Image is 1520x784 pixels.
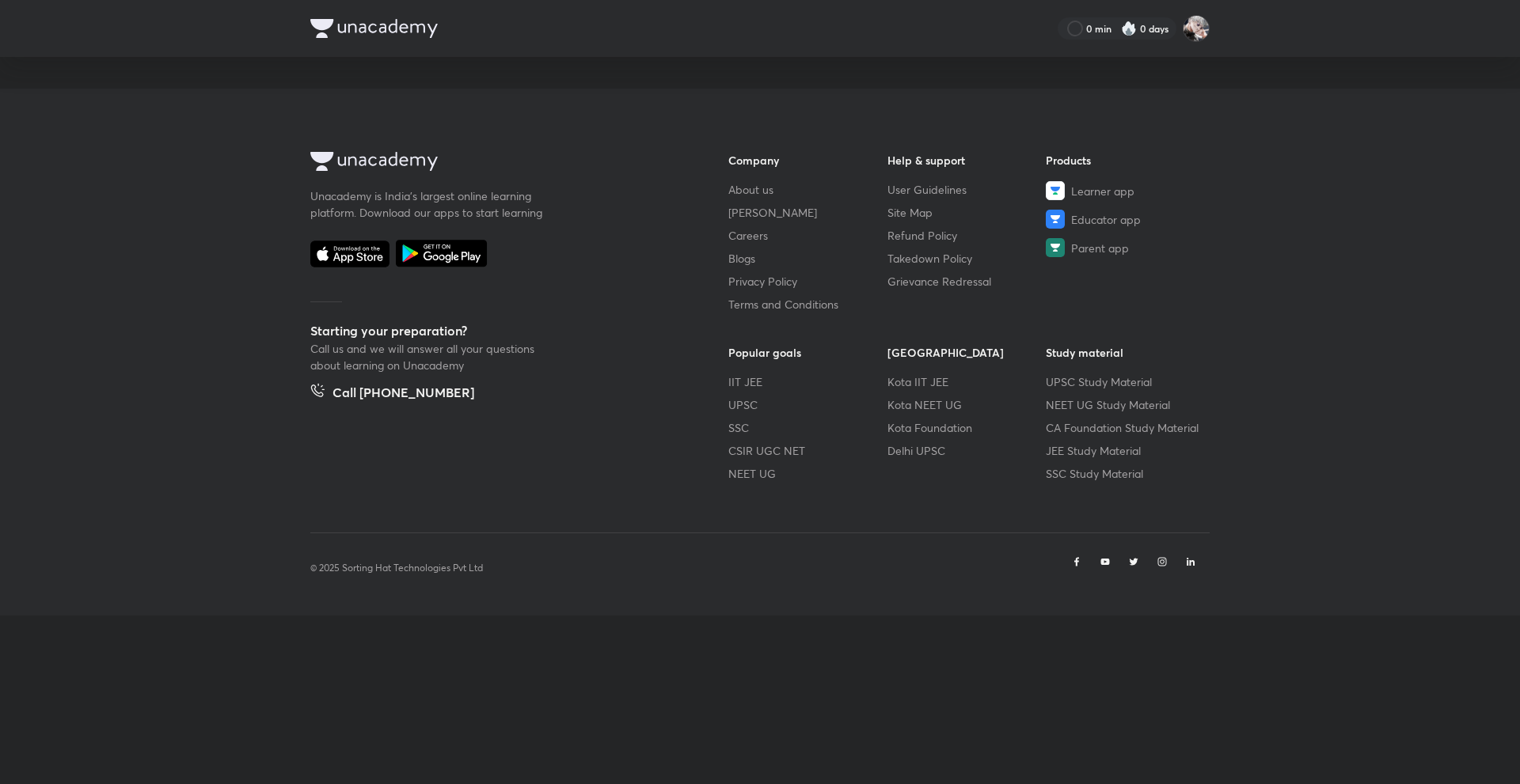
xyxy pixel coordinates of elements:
[728,227,887,244] a: Careers
[728,419,887,436] a: SSC
[728,465,887,482] a: NEET UG
[310,152,678,175] a: Company Logo
[887,273,1047,290] a: Grievance Redressal
[728,344,887,361] h6: Popular goals
[887,396,1047,413] a: Kota NEET UG
[1121,21,1137,36] img: streak
[1046,396,1205,413] a: NEET UG Study Material
[332,383,474,405] h5: Call [PHONE_NUMBER]
[1046,238,1205,257] a: Parent app
[887,227,1047,244] a: Refund Policy
[887,419,1047,436] a: Kota Foundation
[887,152,1047,169] h6: Help & support
[310,187,548,221] p: Unacademy is India’s largest online learning platform. Download our apps to start learning
[310,152,438,171] img: Company Logo
[887,373,1047,390] a: Kota IIT JEE
[887,250,1047,267] a: Takedown Policy
[728,152,887,169] h6: Company
[728,204,887,221] a: [PERSON_NAME]
[1071,211,1141,228] span: Educator app
[310,321,678,340] h5: Starting your preparation?
[1071,240,1129,256] span: Parent app
[1071,183,1134,199] span: Learner app
[1046,419,1205,436] a: CA Foundation Study Material
[310,561,483,575] p: © 2025 Sorting Hat Technologies Pvt Ltd
[310,19,438,38] img: Company Logo
[728,250,887,267] a: Blogs
[1046,210,1205,229] a: Educator app
[1046,238,1065,257] img: Parent app
[728,373,887,390] a: IIT JEE
[1046,181,1205,200] a: Learner app
[728,181,887,198] a: About us
[728,442,887,459] a: CSIR UGC NET
[887,181,1047,198] a: User Guidelines
[887,442,1047,459] a: Delhi UPSC
[728,227,768,244] span: Careers
[1046,181,1065,200] img: Learner app
[728,273,887,290] a: Privacy Policy
[887,204,1047,221] a: Site Map
[1183,15,1210,42] img: Navin Raj
[728,296,887,312] a: Terms and Conditions
[1046,210,1065,229] img: Educator app
[310,340,548,373] p: Call us and we will answer all your questions about learning on Unacademy
[1046,465,1205,482] a: SSC Study Material
[310,383,474,405] a: Call [PHONE_NUMBER]
[1046,373,1205,390] a: UPSC Study Material
[887,344,1047,361] h6: [GEOGRAPHIC_DATA]
[1046,344,1205,361] h6: Study material
[1046,442,1205,459] a: JEE Study Material
[1046,152,1205,169] h6: Products
[728,396,887,413] a: UPSC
